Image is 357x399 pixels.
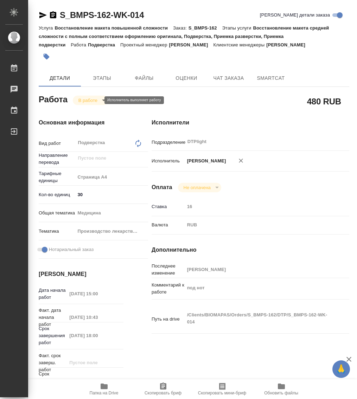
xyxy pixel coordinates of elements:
[39,49,54,64] button: Добавить тэг
[185,282,333,294] textarea: под нот
[264,391,298,395] span: Обновить файлы
[39,228,75,235] p: Тематика
[185,201,333,212] input: Пустое поле
[178,183,221,192] div: В работе
[152,263,185,277] p: Последнее изменение
[90,391,119,395] span: Папка на Drive
[39,152,75,166] p: Направление перевода
[67,312,123,322] input: Пустое поле
[39,25,55,31] p: Услуга
[39,287,67,301] p: Дата начала работ
[39,25,329,47] p: Восстановление макета средней сложности с полным соответствием оформлению оригинала, Подверстка, ...
[39,11,47,19] button: Скопировать ссылку для ЯМессенджера
[67,376,123,386] input: ✎ Введи что-нибудь
[120,42,169,47] p: Проектный менеджер
[335,362,347,377] span: 🙏
[252,379,311,399] button: Обновить файлы
[185,219,333,231] div: RUB
[152,316,185,323] p: Путь на drive
[152,282,185,296] p: Комментарий к работе
[75,207,148,219] div: Медицина
[71,42,88,47] p: Работа
[152,246,349,254] h4: Дополнительно
[39,371,67,392] p: Срок завершения услуги
[39,191,75,198] p: Кол-во единиц
[152,183,172,192] h4: Оплата
[39,210,75,217] p: Общая тематика
[127,74,161,83] span: Файлы
[55,25,173,31] p: Восстановление макета повышенной сложности
[39,170,75,184] p: Тарифные единицы
[170,74,203,83] span: Оценки
[39,92,68,105] h2: Работа
[152,221,185,229] p: Валюта
[134,379,193,399] button: Скопировать бриф
[152,139,185,146] p: Подразделение
[76,97,100,103] button: В работе
[260,12,330,19] span: [PERSON_NAME] детали заказа
[169,42,213,47] p: [PERSON_NAME]
[67,358,123,368] input: Пустое поле
[173,25,188,31] p: Заказ:
[60,10,144,20] a: S_BMPS-162-WK-014
[332,360,350,378] button: 🙏
[85,74,119,83] span: Этапы
[189,25,222,31] p: S_BMPS-162
[73,96,108,105] div: В работе
[39,140,75,147] p: Вид работ
[152,118,349,127] h4: Исполнители
[212,74,246,83] span: Чат заказа
[43,74,77,83] span: Детали
[213,42,266,47] p: Клиентские менеджеры
[75,225,148,237] div: Производство лекарственных препаратов
[185,264,333,275] input: Пустое поле
[88,42,120,47] p: Подверстка
[39,118,123,127] h4: Основная информация
[39,307,67,328] p: Факт. дата начала работ
[75,379,134,399] button: Папка на Drive
[39,325,67,346] p: Срок завершения работ
[49,11,57,19] button: Скопировать ссылку
[39,352,67,373] p: Факт. срок заверш. работ
[185,309,333,328] textarea: /Clients/BIOMAPAS/Orders/S_BMPS-162/DTP/S_BMPS-162-WK-014
[77,154,132,162] input: Пустое поле
[222,25,253,31] p: Этапы услуги
[266,42,311,47] p: [PERSON_NAME]
[185,157,226,165] p: [PERSON_NAME]
[193,379,252,399] button: Скопировать мини-бриф
[181,185,213,191] button: Не оплачена
[67,330,123,341] input: Пустое поле
[152,157,185,165] p: Исполнитель
[307,95,341,107] h2: 480 RUB
[39,270,123,278] h4: [PERSON_NAME]
[75,189,148,200] input: ✎ Введи что-нибудь
[49,246,94,253] span: Нотариальный заказ
[254,74,288,83] span: SmartCat
[152,203,185,210] p: Ставка
[67,289,123,299] input: Пустое поле
[75,171,148,183] div: Страница А4
[198,391,246,395] span: Скопировать мини-бриф
[233,153,249,168] button: Удалить исполнителя
[145,391,181,395] span: Скопировать бриф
